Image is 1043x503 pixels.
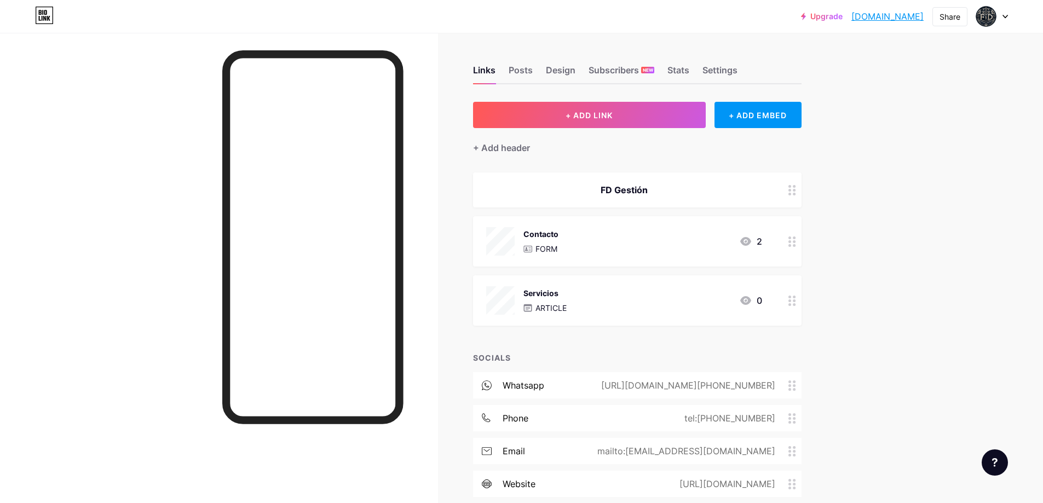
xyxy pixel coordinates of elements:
[584,379,788,392] div: [URL][DOMAIN_NAME][PHONE_NUMBER]
[503,444,525,458] div: email
[580,444,788,458] div: mailto:[EMAIL_ADDRESS][DOMAIN_NAME]
[739,235,762,248] div: 2
[667,63,689,83] div: Stats
[702,63,737,83] div: Settings
[801,12,843,21] a: Upgrade
[643,67,653,73] span: NEW
[523,287,567,299] div: Servicios
[976,6,996,27] img: Fabian Domìnguez
[486,183,762,196] div: FD Gestión
[535,243,557,255] p: FORM
[473,352,802,363] div: SOCIALS
[739,294,762,307] div: 0
[566,111,613,120] span: + ADD LINK
[535,302,567,314] p: ARTICLE
[662,477,788,490] div: [URL][DOMAIN_NAME]
[503,412,528,425] div: phone
[589,63,654,83] div: Subscribers
[714,102,802,128] div: + ADD EMBED
[851,10,924,23] a: [DOMAIN_NAME]
[523,228,558,240] div: Contacto
[473,141,530,154] div: + Add header
[503,477,535,490] div: website
[473,102,706,128] button: + ADD LINK
[940,11,960,22] div: Share
[546,63,575,83] div: Design
[667,412,788,425] div: tel:[PHONE_NUMBER]
[503,379,544,392] div: whatsapp
[509,63,533,83] div: Posts
[473,63,495,83] div: Links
